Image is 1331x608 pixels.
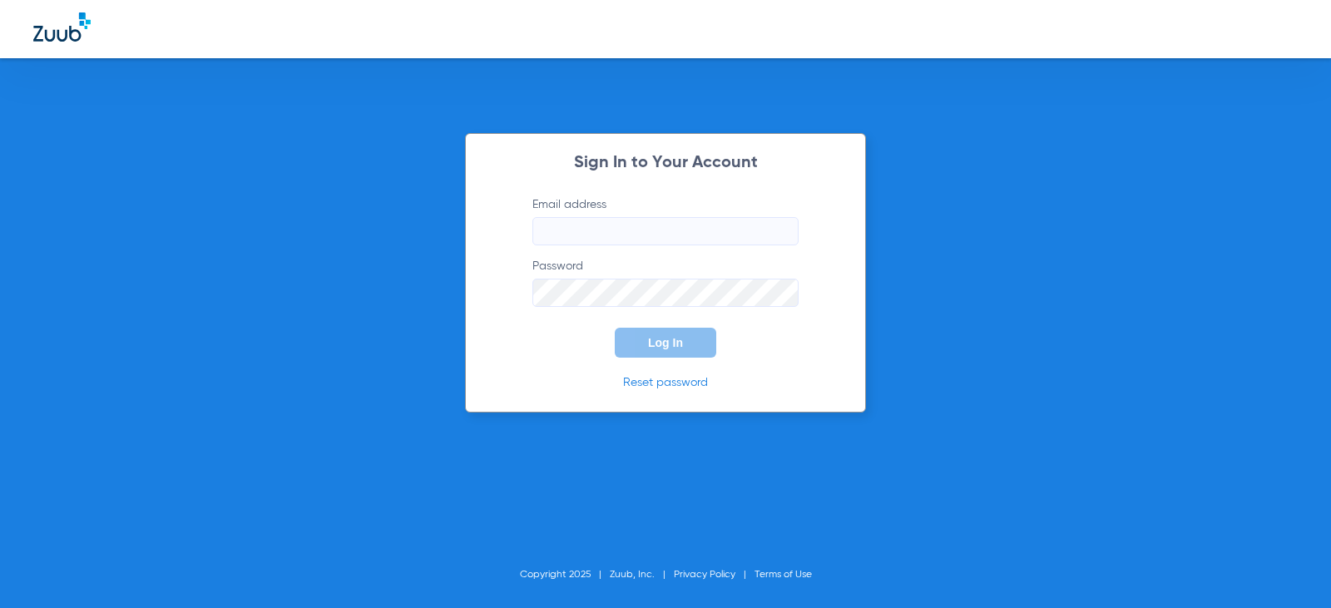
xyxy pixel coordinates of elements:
[623,377,708,388] a: Reset password
[755,570,812,580] a: Terms of Use
[532,279,799,307] input: Password
[532,196,799,245] label: Email address
[648,336,683,349] span: Log In
[532,258,799,307] label: Password
[33,12,91,42] img: Zuub Logo
[610,566,674,583] li: Zuub, Inc.
[507,155,824,171] h2: Sign In to Your Account
[520,566,610,583] li: Copyright 2025
[532,217,799,245] input: Email address
[674,570,735,580] a: Privacy Policy
[615,328,716,358] button: Log In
